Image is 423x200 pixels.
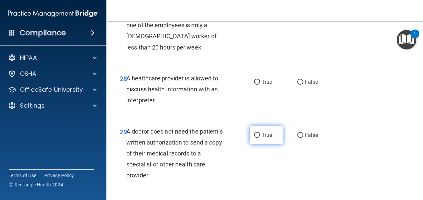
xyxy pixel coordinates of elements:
[297,80,303,85] input: False
[297,133,303,138] input: False
[305,132,318,138] span: False
[20,70,37,78] p: OSHA
[126,128,223,179] span: A doctor does not need the patient’s written authorization to send a copy of their medical record...
[8,54,97,62] a: HIPAA
[20,54,37,62] p: HIPAA
[397,30,416,50] button: Open Resource Center, 1 new notification
[305,79,318,85] span: False
[9,181,63,188] span: Ⓒ Rectangle Health 2024
[20,102,45,110] p: Settings
[20,86,83,94] p: OfficeSafe University
[254,133,260,138] input: True
[44,172,74,179] a: Privacy Policy
[20,28,66,38] h4: Compliance
[8,7,98,20] img: PMB logo
[262,132,272,138] span: True
[120,75,127,83] span: 28
[9,172,36,179] a: Terms of Use
[414,34,416,43] div: 1
[8,102,97,110] a: Settings
[126,75,218,104] span: A healthcare provider is allowed to discuss health information with an interpreter.
[8,86,97,94] a: OfficeSafe University
[120,128,127,136] span: 29
[390,154,415,179] iframe: Drift Widget Chat Controller
[8,70,97,78] a: OSHA
[262,79,272,85] span: True
[254,80,260,85] input: True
